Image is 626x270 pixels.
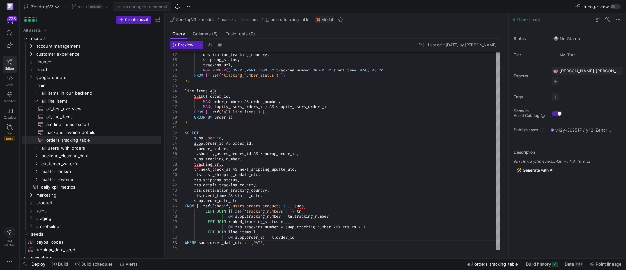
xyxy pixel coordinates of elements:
[178,43,193,47] span: Preview
[226,32,255,36] span: Table tests
[196,151,199,156] span: .
[31,35,160,42] span: models
[237,177,240,183] span: ,
[3,56,17,73] a: Editor
[46,129,154,136] span: backend_invoice_details​​​​​​​​​​
[116,16,151,24] button: Create asset
[185,203,194,209] span: FROM
[208,109,210,115] span: {
[170,52,177,57] div: 17
[212,109,219,115] span: ref
[4,136,15,141] span: Beta
[231,62,233,68] span: ,
[514,95,546,99] span: Tags
[372,68,377,73] span: AS
[240,167,294,172] span: next_shipping_update_utc
[6,83,14,87] span: Code
[294,167,297,172] span: ,
[205,109,208,115] span: {
[253,151,258,156] span: AS
[22,66,161,73] div: Press SPACE to select this row.
[526,262,551,267] span: Build history
[205,198,237,203] span: order_date_utc
[7,16,17,21] div: 728
[203,198,205,203] span: .
[237,57,240,62] span: ,
[221,162,224,167] span: ,
[326,68,331,73] span: BY
[46,113,154,120] span: all_line_items​​​​​​​​​​
[49,259,71,270] button: Build
[321,17,333,22] span: Model
[126,262,138,267] span: Alerts
[226,146,228,151] span: ,
[587,259,625,270] button: Point lineage
[22,167,161,175] div: Press SPACE to select this row.
[263,16,311,24] button: orders_tracking_table
[267,188,269,193] span: ,
[276,73,278,78] span: )
[316,18,320,22] img: undefined
[3,105,17,122] a: Catalog
[201,193,203,198] span: .
[269,104,274,109] span: AS
[4,239,15,247] span: Get started
[205,156,240,162] span: tracking_number
[36,207,160,214] span: sales
[194,135,203,141] span: suop
[22,2,61,11] button: ZendropV3
[170,146,177,151] div: 35
[203,172,258,177] span: last_shipping_update_utc
[221,73,276,78] span: 'tracking_number_status'
[514,128,538,132] span: Publish asset
[552,34,582,43] button: No statusNo Status
[194,183,201,188] span: rts
[194,193,201,198] span: rts
[294,203,304,209] span: suop
[170,78,177,83] div: 22
[41,168,160,175] span: master_lookup
[46,105,154,113] span: ali_test_overview​​​​​​​​​​
[36,66,160,73] span: fraud
[41,152,160,160] span: backend_cleaning_data
[170,41,196,49] button: Preview
[219,109,221,115] span: (
[251,99,278,104] span: order_number
[233,68,242,73] span: OVER
[278,99,281,104] span: ,
[4,99,16,103] span: Monitor
[203,68,226,73] span: ROW_NUMBER
[170,193,177,198] div: 44
[575,262,583,267] div: 11M
[31,254,160,262] span: snapshots
[205,141,224,146] span: order_id
[281,73,283,78] span: }
[203,141,205,146] span: .
[36,199,160,207] span: product
[201,188,203,193] span: .
[22,50,161,58] div: Press SPACE to select this row.
[41,183,154,191] span: daily_kpi_metrics​​​​​​​​​​
[196,146,199,151] span: .
[194,156,203,162] span: suop
[203,188,267,193] span: destination_tracking_country
[3,1,17,12] a: https://storage.googleapis.com/y42-prod-data-exchange/images/qZXOSqkTtPuVcXVzF40oUlM07HVTwZXfPK0U...
[194,146,196,151] span: l
[194,141,203,146] span: suop
[170,120,177,125] div: 30
[125,17,148,22] span: Create asset
[514,74,546,78] span: Experts
[199,151,251,156] span: shopify_users_orders_id
[358,68,367,73] span: DESC
[3,73,17,89] a: Code
[3,89,17,105] a: Monitor
[22,120,161,128] a: am_line_items_export​​​​​​​​​​
[170,198,177,203] div: 45
[226,141,231,146] span: AS
[194,109,203,115] span: FROM
[203,104,210,109] span: MAX
[203,52,267,57] span: destination_tracking_country
[36,50,160,58] span: customer experience
[170,62,177,68] div: 19
[36,82,160,89] span: main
